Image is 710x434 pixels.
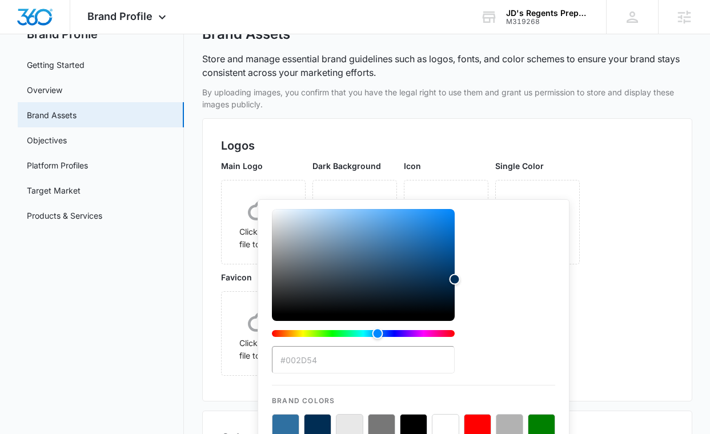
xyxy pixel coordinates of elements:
[222,194,305,251] div: Click or drag file to upload
[27,84,62,96] a: Overview
[272,330,455,337] div: Hue
[222,306,305,362] div: Click or drag file to upload
[221,137,673,154] h2: Logos
[27,159,88,171] a: Platform Profiles
[496,194,579,251] div: Click or drag file to upload
[313,180,396,264] span: Click or drag file to upload
[506,18,589,26] div: account id
[222,292,305,375] span: Click or drag file to upload
[495,160,580,172] p: Single Color
[312,160,397,172] p: Dark Background
[221,271,306,283] p: Favicon
[506,9,589,18] div: account name
[272,385,555,406] p: Brand Colors
[27,184,81,196] a: Target Market
[27,134,67,146] a: Objectives
[272,209,455,346] div: color-picker
[496,180,579,264] span: Click or drag file to upload
[272,346,455,373] input: color-picker-input
[202,86,692,110] p: By uploading images, you confirm that you have the legal right to use them and grant us permissio...
[404,180,488,264] span: Click or drag file to upload
[202,26,290,43] h1: Brand Assets
[221,160,306,172] p: Main Logo
[272,209,455,314] div: Color
[404,160,488,172] p: Icon
[222,180,305,264] span: Click or drag file to upload
[404,194,488,251] div: Click or drag file to upload
[202,52,692,79] p: Store and manage essential brand guidelines such as logos, fonts, and color schemes to ensure you...
[27,59,85,71] a: Getting Started
[18,26,184,43] h2: Brand Profile
[27,210,102,222] a: Products & Services
[313,194,396,251] div: Click or drag file to upload
[87,10,153,22] span: Brand Profile
[27,109,77,121] a: Brand Assets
